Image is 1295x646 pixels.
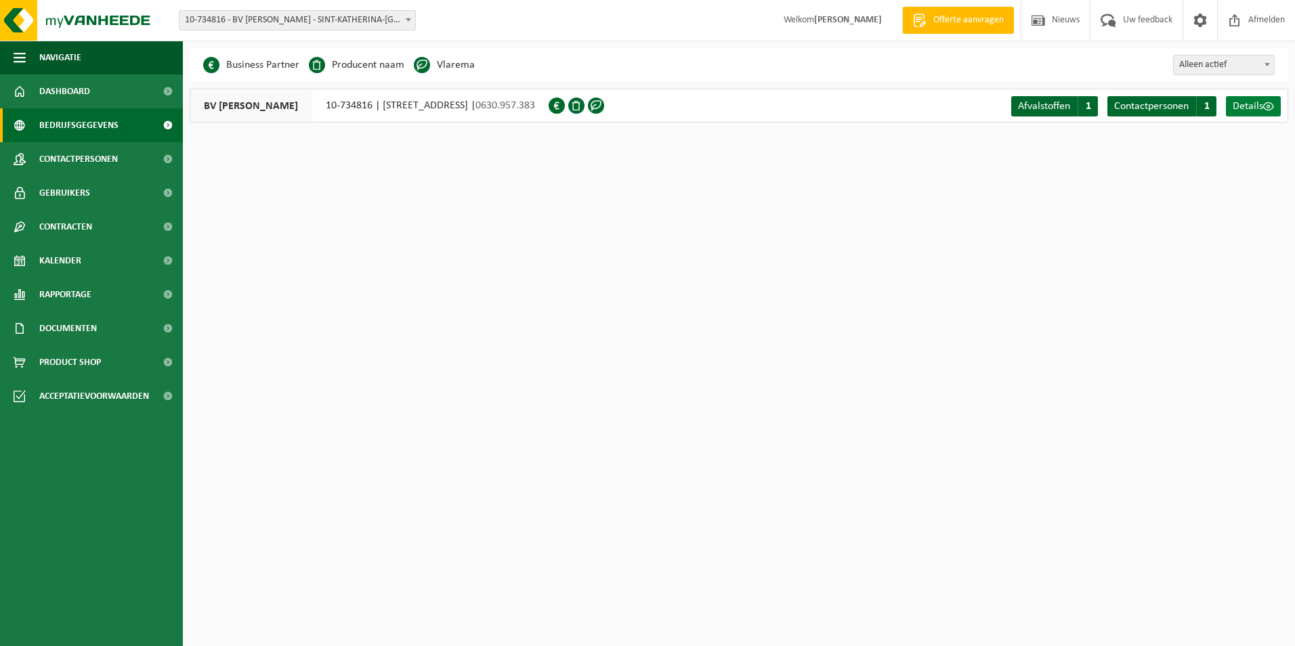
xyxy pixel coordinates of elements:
[1233,101,1263,112] span: Details
[1011,96,1098,116] a: Afvalstoffen 1
[203,55,299,75] li: Business Partner
[309,55,404,75] li: Producent naam
[179,10,416,30] span: 10-734816 - BV CARION JOERI - SINT-KATHERINA-LOMBEEK
[475,100,535,111] span: 0630.957.383
[1107,96,1216,116] a: Contactpersonen 1
[414,55,475,75] li: Vlarema
[39,379,149,413] span: Acceptatievoorwaarden
[1114,101,1189,112] span: Contactpersonen
[39,210,92,244] span: Contracten
[39,176,90,210] span: Gebruikers
[39,278,91,311] span: Rapportage
[39,41,81,74] span: Navigatie
[39,311,97,345] span: Documenten
[179,11,415,30] span: 10-734816 - BV CARION JOERI - SINT-KATHERINA-LOMBEEK
[1226,96,1281,116] a: Details
[39,108,119,142] span: Bedrijfsgegevens
[39,244,81,278] span: Kalender
[1078,96,1098,116] span: 1
[1196,96,1216,116] span: 1
[39,345,101,379] span: Product Shop
[190,89,549,123] div: 10-734816 | [STREET_ADDRESS] |
[1173,55,1275,75] span: Alleen actief
[39,142,118,176] span: Contactpersonen
[1174,56,1274,74] span: Alleen actief
[39,74,90,108] span: Dashboard
[814,15,882,25] strong: [PERSON_NAME]
[190,89,312,122] span: BV [PERSON_NAME]
[1018,101,1070,112] span: Afvalstoffen
[902,7,1014,34] a: Offerte aanvragen
[930,14,1007,27] span: Offerte aanvragen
